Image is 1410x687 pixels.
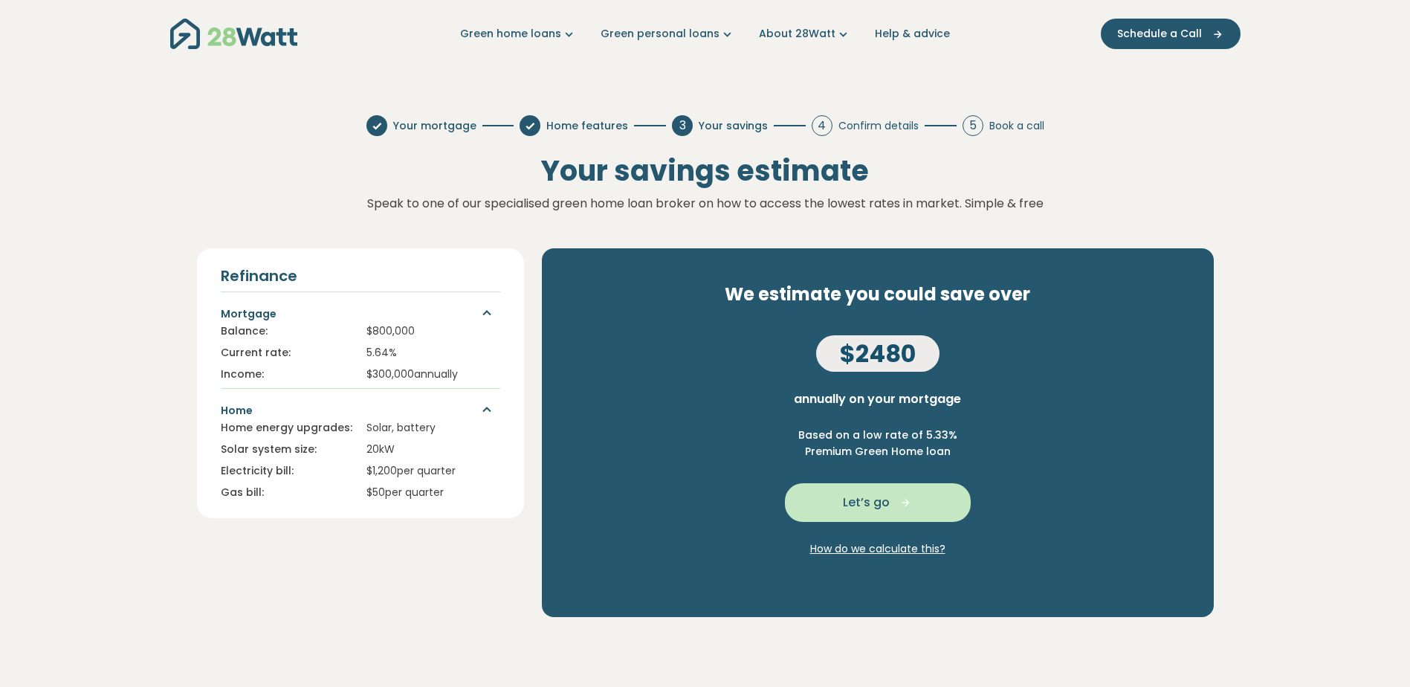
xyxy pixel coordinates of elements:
span: Let’s go [843,494,890,512]
span: Confirm details [838,118,919,134]
h2: We estimate you could save over [725,284,1030,306]
div: Current rate: [221,345,355,361]
h5: Home [221,404,253,419]
span: Your savings [699,118,768,134]
div: 4 [812,115,832,136]
a: Green home loans [460,26,577,42]
h2: Your savings estimate [197,154,1214,188]
div: $ 300,000 annually [366,367,500,382]
p: Based on a low rate of 5.33% Premium Green Home loan [798,427,957,460]
p: annually on your mortgage [794,390,961,409]
div: $ 1,200 per quarter [366,463,500,479]
div: $ 50 per quarter [366,485,500,500]
div: 5.64% [366,345,500,361]
button: Let’s go [785,483,971,522]
span: Home features [546,118,628,134]
div: 5 [963,115,983,136]
img: 28Watt [170,19,297,49]
div: Solar system size: [221,442,355,457]
span: Schedule a Call [1117,26,1202,42]
span: Your mortgage [393,118,476,134]
button: How do we calculate this? [810,541,945,557]
p: Speak to one of our specialised green home loan broker on how to access the lowest rates in marke... [197,194,1214,213]
div: Electricity bill: [221,463,355,479]
h4: Refinance [221,266,500,286]
div: $ 2480 [816,335,940,372]
h5: Mortgage [221,307,276,322]
div: 20 kW [366,442,500,457]
button: Schedule a Call [1101,19,1241,49]
a: Green personal loans [601,26,735,42]
span: Book a call [989,118,1044,134]
div: $ 800,000 [366,323,500,339]
div: Income: [221,367,355,382]
div: 3 [672,115,693,136]
div: Gas bill: [221,485,355,500]
nav: Main navigation [170,15,1241,53]
a: About 28Watt [759,26,851,42]
div: Solar, battery [366,420,500,436]
a: Help & advice [875,26,950,42]
div: Home energy upgrades: [221,420,355,436]
div: Balance: [221,323,355,339]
